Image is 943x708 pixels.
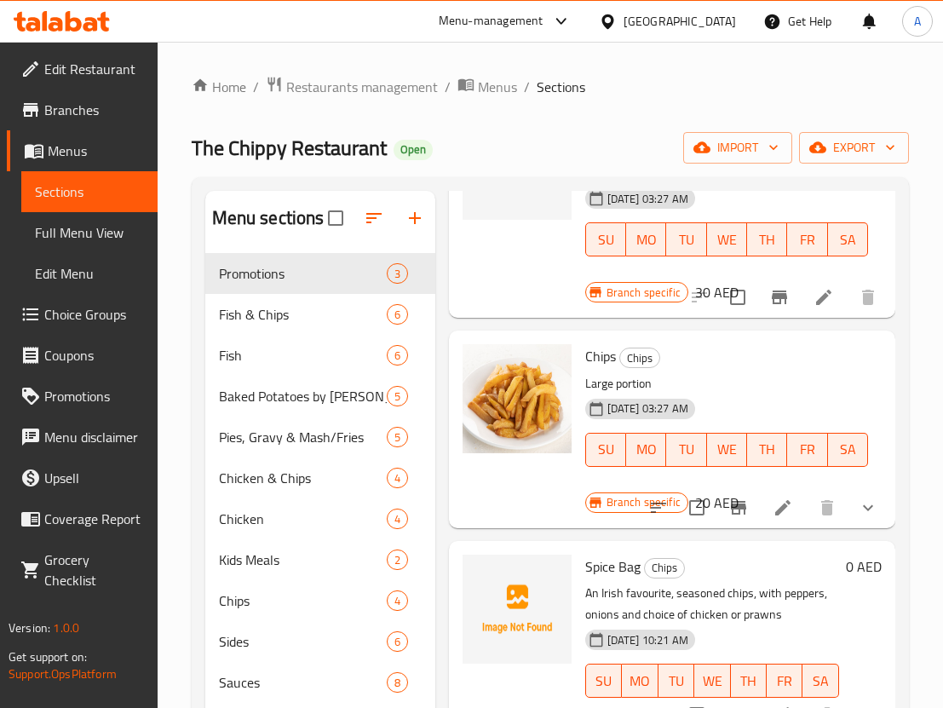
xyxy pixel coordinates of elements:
[620,348,659,368] span: Chips
[585,373,868,394] p: Large portion
[286,77,438,97] span: Restaurants management
[219,345,387,366] span: Fish
[53,617,79,639] span: 1.0.0
[633,437,659,462] span: MO
[673,227,699,252] span: TU
[714,227,740,252] span: WE
[44,509,144,529] span: Coverage Report
[35,222,144,243] span: Full Menu View
[48,141,144,161] span: Menus
[388,552,407,568] span: 2
[701,669,723,694] span: WE
[524,77,530,97] li: /
[387,468,408,488] div: items
[205,376,435,417] div: Baked Potatoes by [PERSON_NAME]5
[219,468,387,488] span: Chicken & Chips
[219,304,387,325] span: Fish & Chips
[205,580,435,621] div: Chips4
[600,285,687,301] span: Branch specific
[593,437,619,462] span: SU
[626,433,666,467] button: MO
[673,437,699,462] span: TU
[388,307,407,323] span: 6
[809,669,831,694] span: SA
[205,335,435,376] div: Fish6
[219,509,387,529] div: Chicken
[387,304,408,325] div: items
[219,590,387,611] span: Chips
[394,140,433,160] div: Open
[394,198,435,239] button: Add section
[7,294,158,335] a: Choice Groups
[205,417,435,458] div: Pies, Gravy & Mash/Fries5
[387,631,408,652] div: items
[794,437,820,462] span: FR
[388,429,407,446] span: 5
[794,227,820,252] span: FR
[21,171,158,212] a: Sections
[731,664,767,698] button: TH
[388,675,407,691] span: 8
[387,590,408,611] div: items
[205,539,435,580] div: Kids Meals2
[394,142,433,157] span: Open
[633,227,659,252] span: MO
[914,12,921,31] span: A
[7,458,158,498] a: Upsell
[7,130,158,171] a: Menus
[601,400,695,417] span: [DATE] 03:27 AM
[387,672,408,693] div: items
[205,498,435,539] div: Chicken4
[626,222,666,256] button: MO
[848,277,888,318] button: delete
[387,263,408,284] div: items
[44,468,144,488] span: Upsell
[585,583,839,625] p: An Irish favourite, seasoned chips, with peppers, onions and choice of chicken or prawns
[738,669,760,694] span: TH
[754,437,780,462] span: TH
[388,511,407,527] span: 4
[44,100,144,120] span: Branches
[767,664,802,698] button: FR
[666,433,706,467] button: TU
[7,49,158,89] a: Edit Restaurant
[205,621,435,662] div: Sides6
[593,669,615,694] span: SU
[457,76,517,98] a: Menus
[388,634,407,650] span: 6
[219,427,387,447] span: Pies, Gravy & Mash/Fries
[720,279,756,315] span: Select to update
[593,227,619,252] span: SU
[219,386,387,406] span: Baked Potatoes by [PERSON_NAME]
[601,191,695,207] span: [DATE] 03:27 AM
[192,129,387,167] span: The Chippy Restaurant
[714,437,740,462] span: WE
[638,487,679,528] button: sort-choices
[658,664,694,698] button: TU
[219,263,387,284] div: Promotions
[787,433,827,467] button: FR
[799,132,909,164] button: export
[388,266,407,282] span: 3
[463,344,572,453] img: Chips
[622,664,658,698] button: MO
[585,664,622,698] button: SU
[205,662,435,703] div: Sauces8
[9,646,87,668] span: Get support on:
[846,555,882,578] h6: 0 AED
[445,77,451,97] li: /
[463,555,572,664] img: Spice Bag
[718,487,759,528] button: Branch-specific-item
[44,386,144,406] span: Promotions
[205,253,435,294] div: Promotions3
[7,498,158,539] a: Coverage Report
[619,348,660,368] div: Chips
[219,631,387,652] span: Sides
[7,539,158,601] a: Grocery Checklist
[585,222,626,256] button: SU
[773,669,796,694] span: FR
[44,304,144,325] span: Choice Groups
[787,222,827,256] button: FR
